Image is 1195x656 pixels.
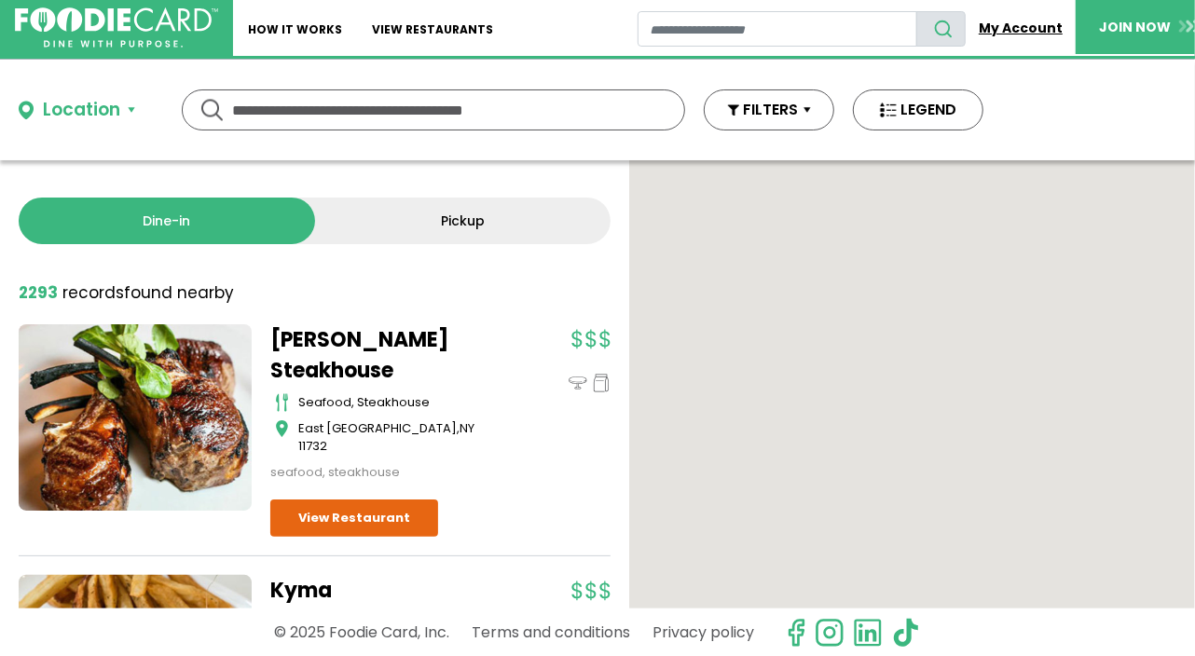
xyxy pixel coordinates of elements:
button: Location [19,97,135,124]
span: 11732 [298,437,327,455]
input: restaurant search [638,11,917,47]
button: FILTERS [704,89,834,130]
img: FoodieCard; Eat, Drink, Save, Donate [15,7,218,48]
div: found nearby [19,281,234,306]
strong: 2293 [19,281,58,304]
a: My Account [966,11,1076,46]
a: Kyma [270,575,503,606]
img: pickup_icon.svg [592,374,611,392]
a: View Restaurant [270,499,438,537]
div: seafood, steakhouse [270,463,503,482]
img: dinein_icon.svg [569,374,587,392]
img: cutlery_icon.svg [275,393,289,412]
p: © 2025 Foodie Card, Inc. [275,616,450,649]
div: seafood, steakhouse [298,393,503,412]
img: linkedin.svg [853,618,883,648]
a: Pickup [315,198,611,244]
img: map_icon.svg [275,419,289,438]
span: East [GEOGRAPHIC_DATA] [298,419,457,437]
span: records [62,281,124,304]
div: Location [43,97,120,124]
a: Dine-in [19,198,315,244]
button: search [916,11,966,47]
span: NY [460,419,474,437]
a: [PERSON_NAME] Steakhouse [270,324,503,386]
a: Privacy policy [653,616,755,649]
a: Terms and conditions [473,616,631,649]
svg: check us out on facebook [781,618,811,648]
div: , [298,419,503,456]
button: LEGEND [853,89,983,130]
img: tiktok.svg [891,618,921,648]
